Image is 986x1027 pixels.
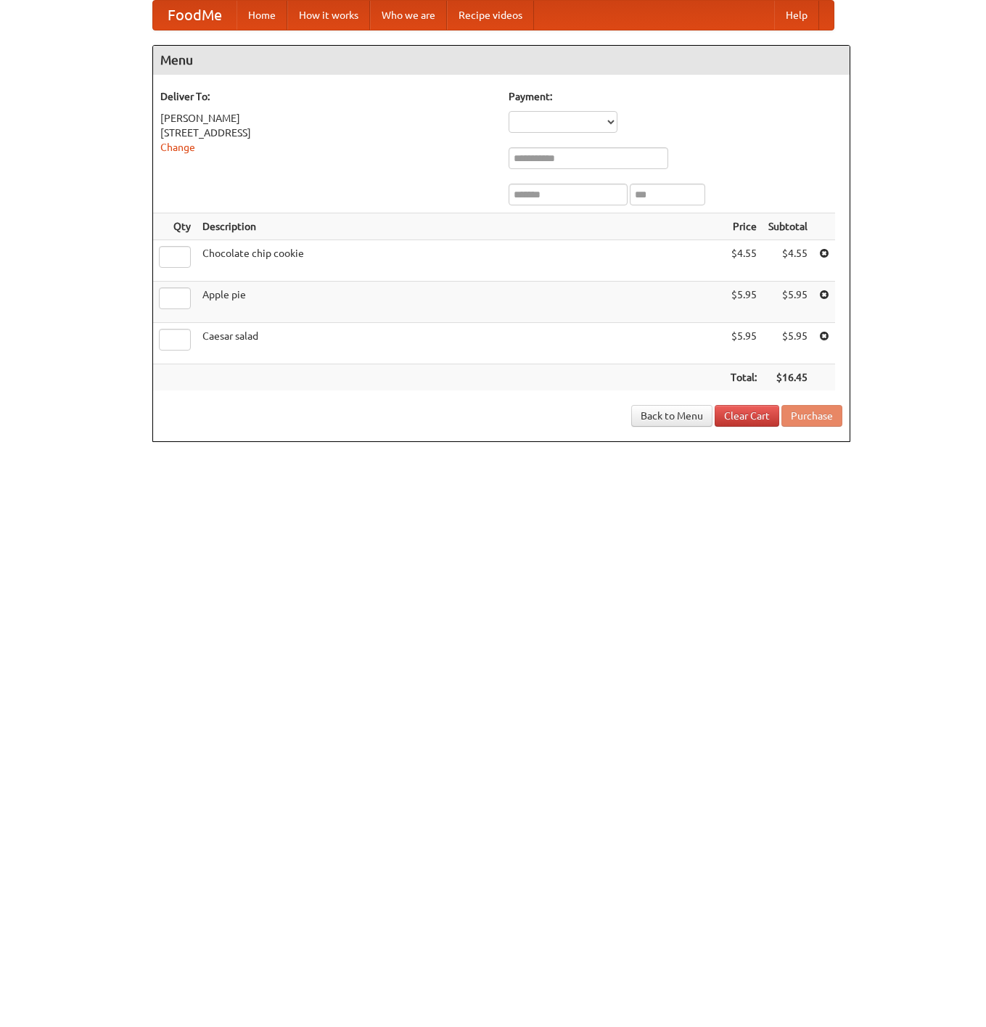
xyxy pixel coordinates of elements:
[715,405,779,427] a: Clear Cart
[153,1,237,30] a: FoodMe
[725,364,763,391] th: Total:
[774,1,819,30] a: Help
[725,282,763,323] td: $5.95
[160,126,494,140] div: [STREET_ADDRESS]
[153,213,197,240] th: Qty
[370,1,447,30] a: Who we are
[763,240,813,282] td: $4.55
[160,142,195,153] a: Change
[763,213,813,240] th: Subtotal
[197,282,725,323] td: Apple pie
[237,1,287,30] a: Home
[160,111,494,126] div: [PERSON_NAME]
[725,323,763,364] td: $5.95
[725,240,763,282] td: $4.55
[197,213,725,240] th: Description
[763,282,813,323] td: $5.95
[631,405,712,427] a: Back to Menu
[160,89,494,104] h5: Deliver To:
[763,323,813,364] td: $5.95
[197,240,725,282] td: Chocolate chip cookie
[509,89,842,104] h5: Payment:
[287,1,370,30] a: How it works
[725,213,763,240] th: Price
[781,405,842,427] button: Purchase
[153,46,850,75] h4: Menu
[763,364,813,391] th: $16.45
[197,323,725,364] td: Caesar salad
[447,1,534,30] a: Recipe videos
